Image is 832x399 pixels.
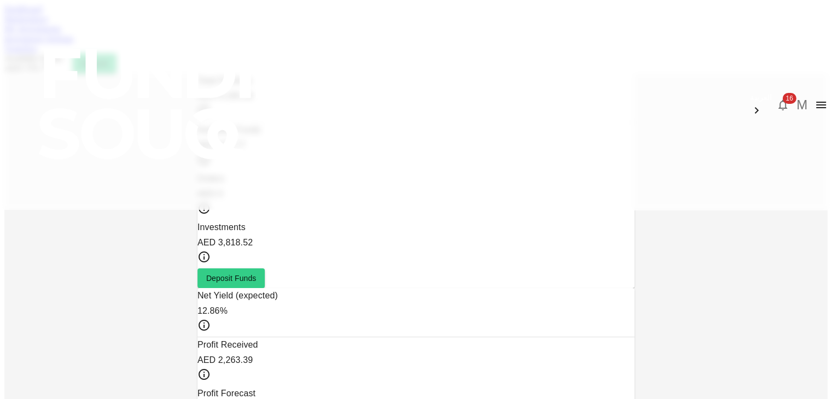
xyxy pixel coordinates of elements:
[197,353,635,368] div: AED 2,263.39
[794,97,810,113] button: M
[750,93,772,102] span: العربية
[197,303,635,319] div: 12.86%
[197,340,258,349] span: Profit Received
[197,268,265,288] button: Deposit Funds
[782,93,796,104] span: 16
[197,235,635,250] div: AED 3,818.52
[772,94,794,116] button: 16
[197,222,246,232] span: Investments
[197,291,278,300] span: Net Yield (expected)
[197,389,255,398] span: Profit Forecast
